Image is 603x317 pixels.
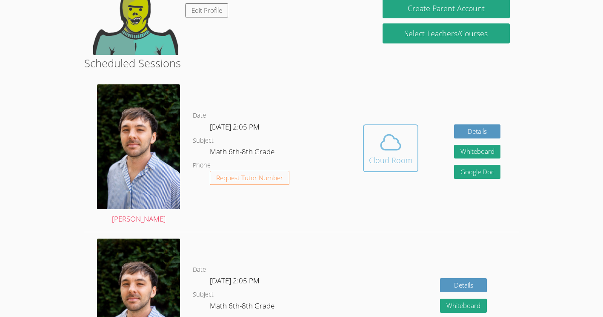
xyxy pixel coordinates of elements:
button: Cloud Room [363,124,418,172]
a: Details [454,124,501,138]
a: Details [440,278,487,292]
dd: Math 6th-8th Grade [210,300,276,314]
span: [DATE] 2:05 PM [210,122,260,132]
button: Request Tutor Number [210,171,289,185]
dt: Date [193,265,206,275]
a: Edit Profile [185,3,229,17]
button: Whiteboard [440,299,487,313]
a: Google Doc [454,165,501,179]
img: profile.jpg [97,84,180,209]
span: Request Tutor Number [216,175,283,181]
button: Whiteboard [454,145,501,159]
a: [PERSON_NAME] [97,84,180,225]
span: [DATE] 2:05 PM [210,276,260,285]
dd: Math 6th-8th Grade [210,146,276,160]
div: Cloud Room [369,154,412,166]
dt: Subject [193,135,214,146]
dt: Date [193,110,206,121]
h2: Scheduled Sessions [84,55,518,71]
dt: Subject [193,289,214,300]
dt: Phone [193,160,211,171]
a: Select Teachers/Courses [383,23,510,43]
